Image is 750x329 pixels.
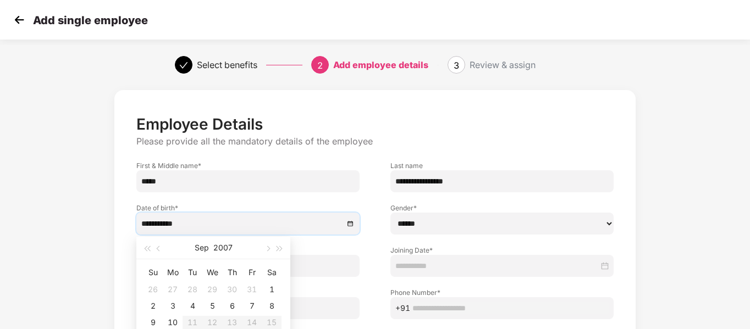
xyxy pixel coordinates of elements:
[163,281,183,298] td: 2007-08-27
[225,299,239,313] div: 6
[390,246,614,255] label: Joining Date
[166,316,179,329] div: 10
[186,299,199,313] div: 4
[395,302,410,314] span: +91
[245,283,258,296] div: 31
[11,12,27,28] img: svg+xml;base64,PHN2ZyB4bWxucz0iaHR0cDovL3d3dy53My5vcmcvMjAwMC9zdmciIHdpZHRoPSIzMCIgaGVpZ2h0PSIzMC...
[222,298,242,314] td: 2007-09-06
[183,264,202,281] th: Tu
[202,281,222,298] td: 2007-08-29
[166,283,179,296] div: 27
[163,264,183,281] th: Mo
[183,281,202,298] td: 2007-08-28
[222,281,242,298] td: 2007-08-30
[242,298,262,314] td: 2007-09-07
[163,298,183,314] td: 2007-09-03
[146,299,159,313] div: 2
[166,299,179,313] div: 3
[195,237,209,259] button: Sep
[470,56,536,74] div: Review & assign
[136,161,360,170] label: First & Middle name
[186,283,199,296] div: 28
[136,136,613,147] p: Please provide all the mandatory details of the employee
[143,298,163,314] td: 2007-09-02
[262,281,282,298] td: 2007-09-01
[242,281,262,298] td: 2007-08-31
[262,264,282,281] th: Sa
[206,299,219,313] div: 5
[136,203,360,213] label: Date of birth
[390,203,614,213] label: Gender
[183,298,202,314] td: 2007-09-04
[206,283,219,296] div: 29
[390,288,614,297] label: Phone Number
[213,237,233,259] button: 2007
[265,283,278,296] div: 1
[262,298,282,314] td: 2007-09-08
[202,298,222,314] td: 2007-09-05
[143,264,163,281] th: Su
[333,56,428,74] div: Add employee details
[33,14,148,27] p: Add single employee
[390,161,614,170] label: Last name
[454,60,459,71] span: 3
[146,316,159,329] div: 9
[136,115,613,133] p: Employee Details
[179,61,188,70] span: check
[225,283,239,296] div: 30
[245,299,258,313] div: 7
[317,60,323,71] span: 2
[242,264,262,281] th: Fr
[143,281,163,298] td: 2007-08-26
[222,264,242,281] th: Th
[197,56,257,74] div: Select benefits
[265,299,278,313] div: 8
[202,264,222,281] th: We
[146,283,159,296] div: 26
